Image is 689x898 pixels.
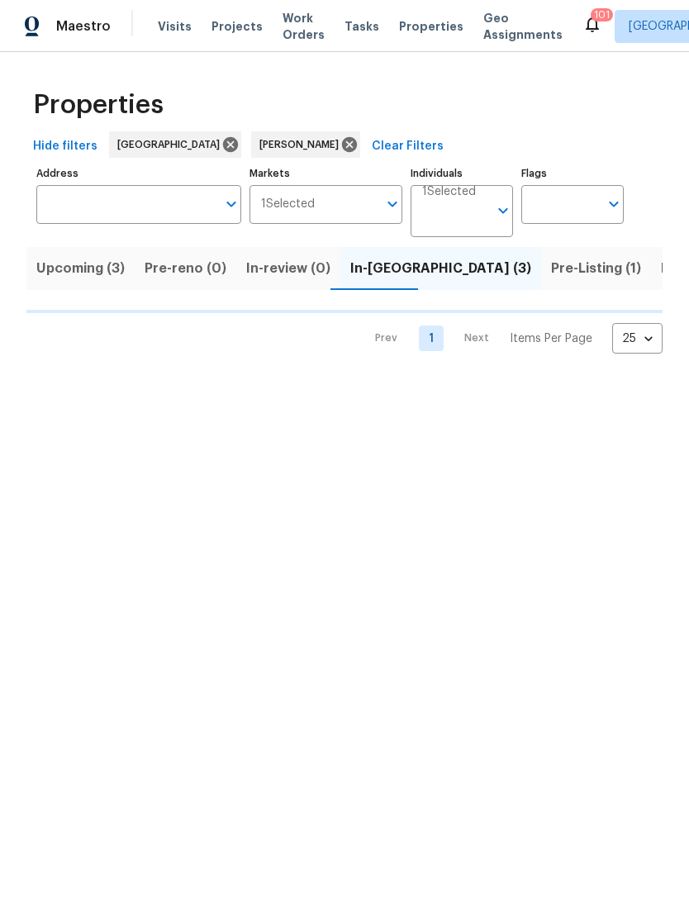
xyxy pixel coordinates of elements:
p: Items Per Page [510,330,592,347]
div: [GEOGRAPHIC_DATA] [109,131,241,158]
span: Upcoming (3) [36,257,125,280]
button: Open [492,199,515,222]
button: Open [602,192,625,216]
span: Maestro [56,18,111,35]
label: Markets [249,169,403,178]
label: Flags [521,169,624,178]
span: In-review (0) [246,257,330,280]
span: 1 Selected [261,197,315,211]
span: Tasks [344,21,379,32]
span: Visits [158,18,192,35]
span: Hide filters [33,136,97,157]
span: Properties [399,18,463,35]
span: Pre-Listing (1) [551,257,641,280]
span: Geo Assignments [483,10,563,43]
div: 101 [594,7,610,23]
button: Hide filters [26,131,104,162]
span: Clear Filters [372,136,444,157]
span: Projects [211,18,263,35]
div: 25 [612,317,663,360]
div: [PERSON_NAME] [251,131,360,158]
span: [GEOGRAPHIC_DATA] [117,136,226,153]
span: Work Orders [283,10,325,43]
a: Goto page 1 [419,325,444,351]
span: [PERSON_NAME] [259,136,345,153]
button: Open [381,192,404,216]
span: Pre-reno (0) [145,257,226,280]
label: Address [36,169,241,178]
label: Individuals [411,169,513,178]
button: Clear Filters [365,131,450,162]
span: 1 Selected [422,185,476,199]
span: Properties [33,97,164,113]
span: In-[GEOGRAPHIC_DATA] (3) [350,257,531,280]
nav: Pagination Navigation [359,323,663,354]
button: Open [220,192,243,216]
